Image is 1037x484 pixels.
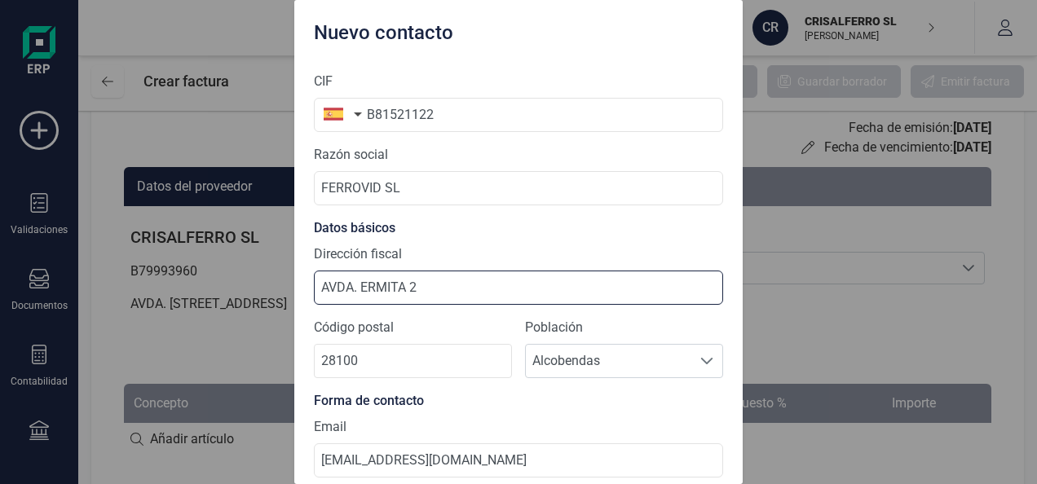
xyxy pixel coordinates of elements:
label: CIF [314,72,333,91]
label: Razón social [314,145,388,165]
label: Población [525,318,723,337]
span: Alcobendas [526,345,691,377]
div: Forma de contacto [314,391,723,411]
label: Email [314,417,346,437]
label: Dirección fiscal [314,244,402,264]
div: Nuevo contacto [307,13,730,46]
div: Datos básicos [314,218,723,238]
label: Código postal [314,318,512,337]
